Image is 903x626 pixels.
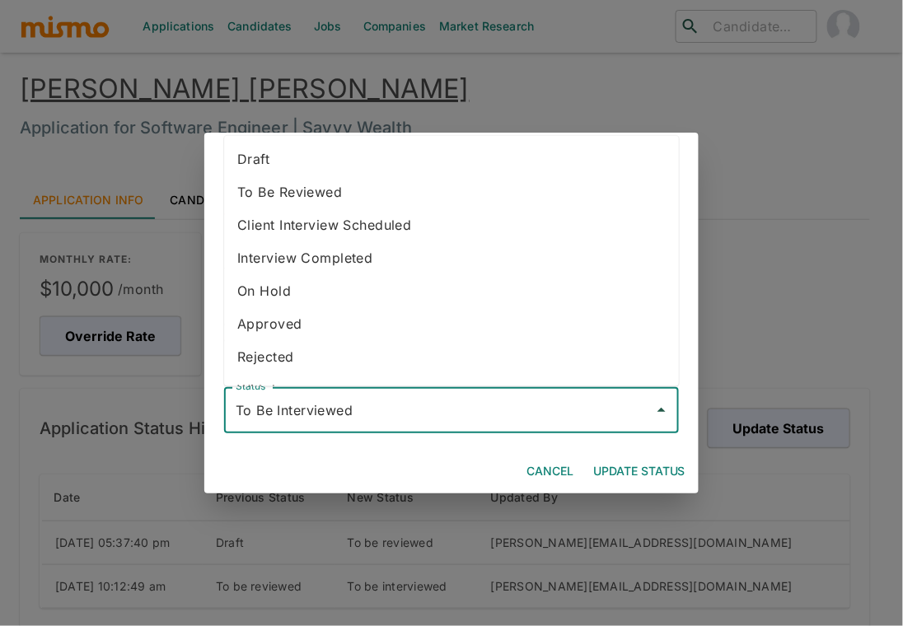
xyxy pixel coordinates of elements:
[650,399,673,422] button: Close
[224,373,679,406] li: Withdrawn
[204,133,699,185] h2: Change Application Status
[224,307,679,340] li: Approved
[224,340,679,373] li: Rejected
[587,456,692,487] button: Update Status
[236,380,265,394] label: Status
[224,142,679,175] li: Draft
[224,208,679,241] li: Client Interview Scheduled
[224,274,679,307] li: On Hold
[224,241,679,274] li: Interview Completed
[224,175,679,208] li: To Be Reviewed
[520,456,580,487] button: Cancel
